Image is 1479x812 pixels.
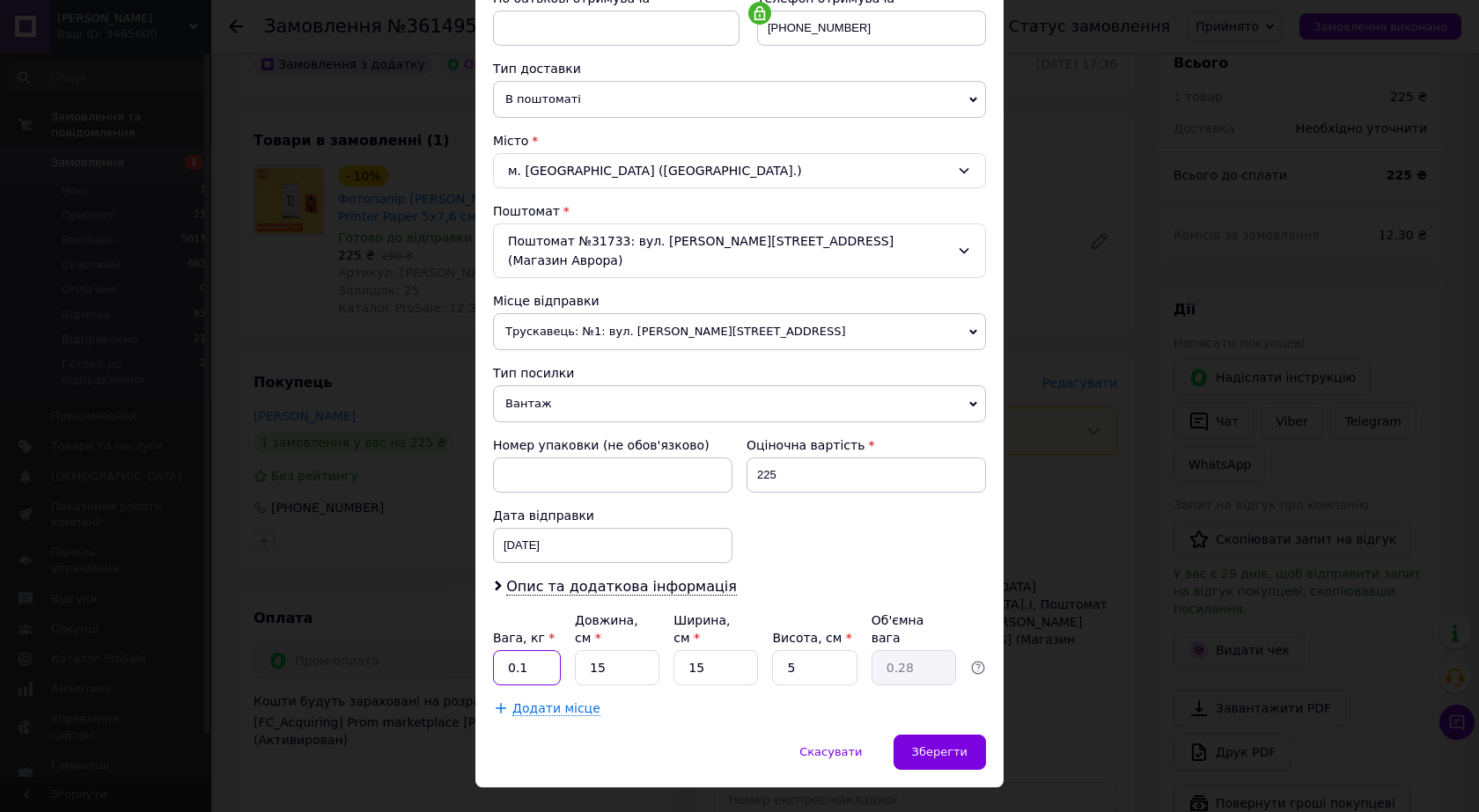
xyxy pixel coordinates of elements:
span: Зберегти [912,745,968,758]
div: Поштомат [493,202,986,220]
input: +380 [757,11,986,46]
label: Висота, см [772,631,851,645]
span: В поштоматі [493,81,986,118]
div: Об'ємна вага [872,611,956,647]
span: Тип посилки [493,366,574,380]
label: Вага, кг [493,631,555,645]
span: Місце відправки [493,294,600,308]
div: Місто [493,132,986,150]
div: Дата відправки [493,507,732,524]
span: Скасувати [799,745,862,758]
div: Оціночна вартість [747,436,986,454]
span: Опис та додаткова інформація [506,578,737,596]
div: Поштомат №31733: вул. [PERSON_NAME][STREET_ADDRESS] (Магазин Аврора) [493,223,986,278]
div: м. [GEOGRAPHIC_DATA] ([GEOGRAPHIC_DATA].) [493,153,986,188]
span: Трускавець: №1: вул. [PERSON_NAME][STREET_ADDRESS] [493,313,986,350]
span: Тип доставки [493,62,581,76]
label: Ширина, см [673,613,730,645]
span: Додати місце [512,701,600,716]
label: Довжина, см [575,613,638,645]
div: Номер упаковки (не обов'язково) [493,436,732,454]
span: Вантаж [493,385,986,422]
